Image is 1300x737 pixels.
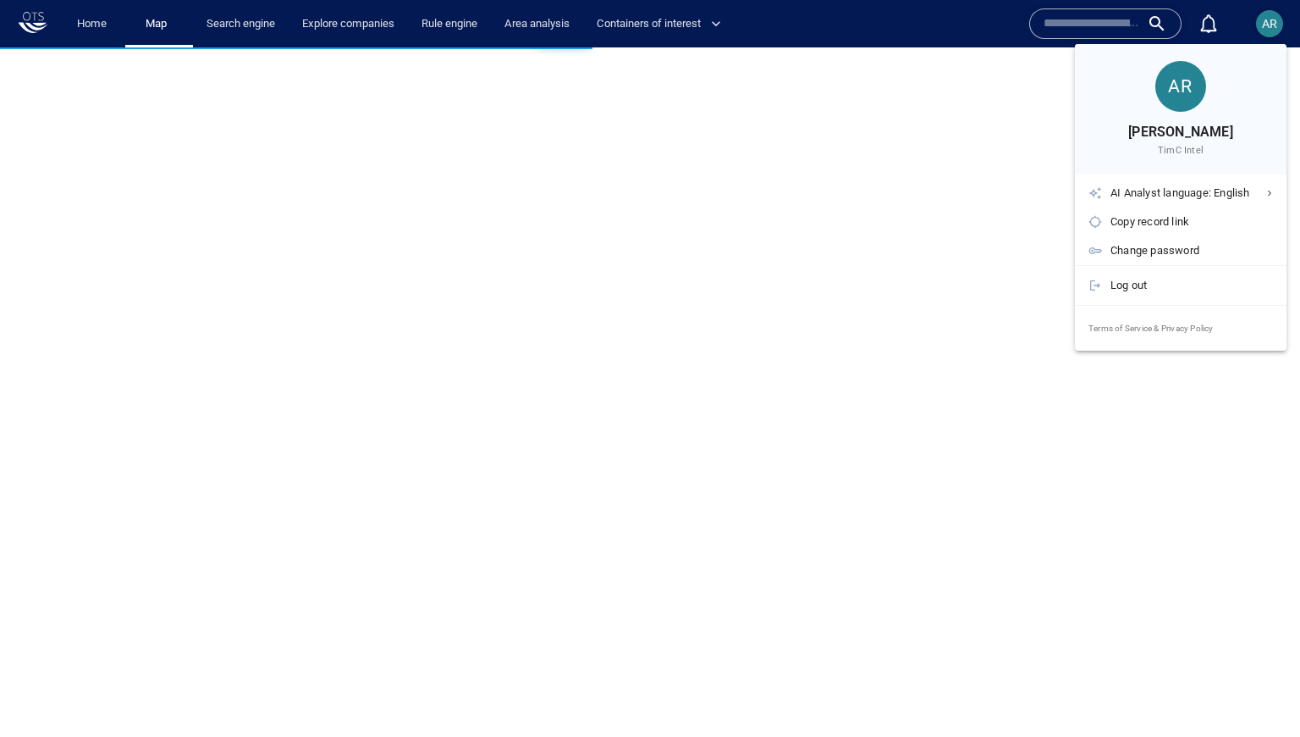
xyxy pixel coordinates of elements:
[1158,144,1204,158] span: TimC Intel
[1075,306,1286,351] a: Terms of Service & Privacy Policy
[1128,120,1233,144] span: [PERSON_NAME]
[1110,241,1273,260] div: Change password
[1110,184,1273,202] div: AI Analyst language: English
[1110,213,1273,231] div: Copy record link
[1168,75,1193,97] span: AR
[1228,661,1287,724] iframe: Chat
[1110,276,1273,295] div: Log out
